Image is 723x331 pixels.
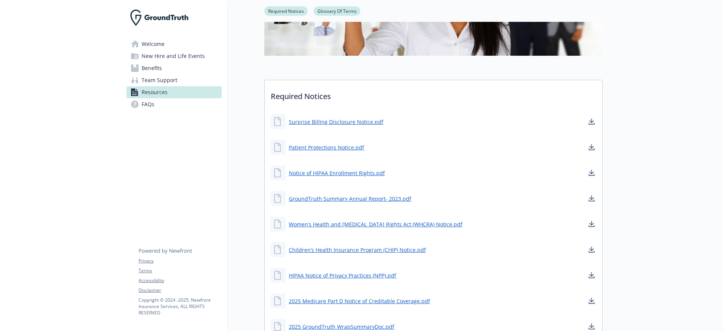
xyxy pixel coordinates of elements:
[139,297,221,316] p: Copyright © 2024 - 2025 , Newfront Insurance Services, ALL RIGHTS RESERVED
[127,98,222,110] a: FAQs
[127,50,222,62] a: New Hire and Life Events
[587,245,596,254] a: download document
[587,220,596,229] a: download document
[587,143,596,152] a: download document
[139,258,221,264] a: Privacy
[142,38,165,50] span: Welcome
[587,117,596,126] a: download document
[289,272,396,279] a: HIPAA Notice of Privacy Practices (NPP).pdf
[142,62,162,74] span: Benefits
[587,194,596,203] a: download document
[314,7,360,14] a: Glossary Of Terms
[289,246,426,254] a: Children’s Health Insurance Program (CHIP) Notice.pdf
[142,86,168,98] span: Resources
[587,168,596,177] a: download document
[289,297,430,305] a: 2025 Medicare Part D Notice of Creditable Coverage.pdf
[142,74,177,86] span: Team Support
[587,271,596,280] a: download document
[289,143,364,151] a: Patient Protections Notice.pdf
[289,195,411,203] a: GroundTruth Summary Annual Report- 2023.pdf
[587,322,596,331] a: download document
[127,86,222,98] a: Resources
[289,118,383,126] a: Surprise Billing Disclosure Notice.pdf
[289,323,394,331] a: 2025 GroundTruth WrapSummaryDoc.pdf
[289,169,385,177] a: Notice of HIPAA Enrollment Rights.pdf
[587,296,596,305] a: download document
[142,50,205,62] span: New Hire and Life Events
[139,267,221,274] a: Terms
[264,7,308,14] a: Required Notices
[289,220,462,228] a: Women’s Health and [MEDICAL_DATA] Rights Act (WHCRA) Notice.pdf
[142,98,154,110] span: FAQs
[265,80,602,108] p: Required Notices
[139,287,221,294] a: Disclaimer
[127,74,222,86] a: Team Support
[139,277,221,284] a: Accessibility
[127,38,222,50] a: Welcome
[127,62,222,74] a: Benefits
